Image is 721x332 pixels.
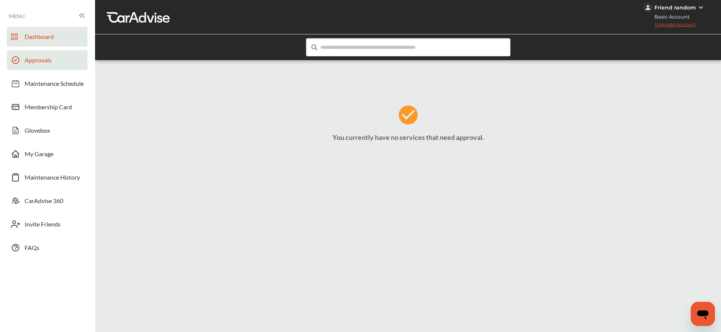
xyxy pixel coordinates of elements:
span: Maintenance Schedule [25,80,84,90]
span: MENU [9,13,25,19]
span: Maintenance History [25,174,80,183]
span: Basic Account [644,13,695,21]
a: Glovebox [7,121,87,140]
span: Glovebox [25,127,50,137]
a: Invite Friends [7,214,87,234]
a: Maintenance History [7,168,87,187]
p: You currently have no services that need approval. [97,133,719,141]
span: FAQs [25,244,39,254]
span: Membership Card [25,103,72,113]
a: Dashboard [7,27,87,47]
a: Approvals [7,50,87,70]
a: CarAdvise 360 [7,191,87,211]
span: My Garage [25,150,53,160]
img: jVpblrzwTbfkPYzPPzSLxeg0AAAAASUVORK5CYII= [643,3,652,12]
span: Dashboard [25,33,54,43]
span: Approvals [25,56,51,66]
a: Membership Card [7,97,87,117]
div: Friend random [654,4,696,11]
span: CarAdvise 360 [25,197,63,207]
span: Upgrade Account [643,22,696,31]
a: FAQs [7,238,87,258]
a: My Garage [7,144,87,164]
a: Maintenance Schedule [7,74,87,93]
iframe: Button to launch messaging window [691,302,715,326]
img: WGsFRI8htEPBVLJbROoPRyZpYNWhNONpIPPETTm6eUC0GeLEiAAAAAElFTkSuQmCC [698,5,704,11]
span: Invite Friends [25,220,61,230]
